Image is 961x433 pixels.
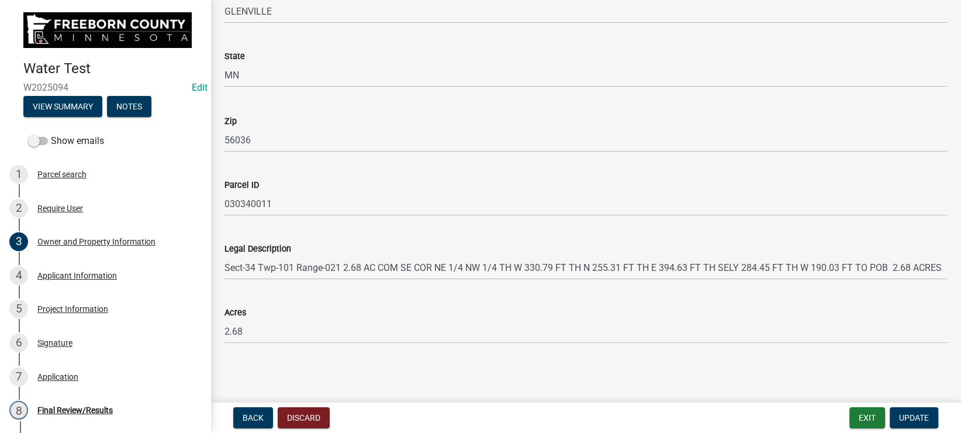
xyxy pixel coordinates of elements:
[23,102,102,112] wm-modal-confirm: Summary
[9,165,28,184] div: 1
[224,118,237,126] label: Zip
[28,134,104,148] label: Show emails
[224,181,259,190] label: Parcel ID
[23,12,192,48] img: Freeborn County, Minnesota
[37,406,113,414] div: Final Review/Results
[37,305,108,313] div: Project Information
[9,401,28,420] div: 8
[107,96,151,117] button: Notes
[224,245,291,253] label: Legal Description
[9,232,28,251] div: 3
[224,309,246,317] label: Acres
[37,204,83,212] div: Require User
[9,266,28,285] div: 4
[23,82,187,93] span: W2025094
[192,82,208,93] a: Edit
[9,367,28,386] div: 7
[243,413,264,422] span: Back
[37,339,72,347] div: Signature
[224,53,245,61] label: State
[37,272,117,280] div: Applicant Information
[37,170,87,178] div: Parcel search
[233,407,273,428] button: Back
[37,373,78,381] div: Application
[107,102,151,112] wm-modal-confirm: Notes
[23,96,102,117] button: View Summary
[37,238,155,246] div: Owner and Property Information
[192,82,208,93] wm-modal-confirm: Edit Application Number
[9,334,28,352] div: 6
[278,407,330,428] button: Discard
[9,300,28,318] div: 5
[9,199,28,218] div: 2
[899,413,929,422] span: Update
[23,60,201,77] h4: Water Test
[849,407,885,428] button: Exit
[890,407,938,428] button: Update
